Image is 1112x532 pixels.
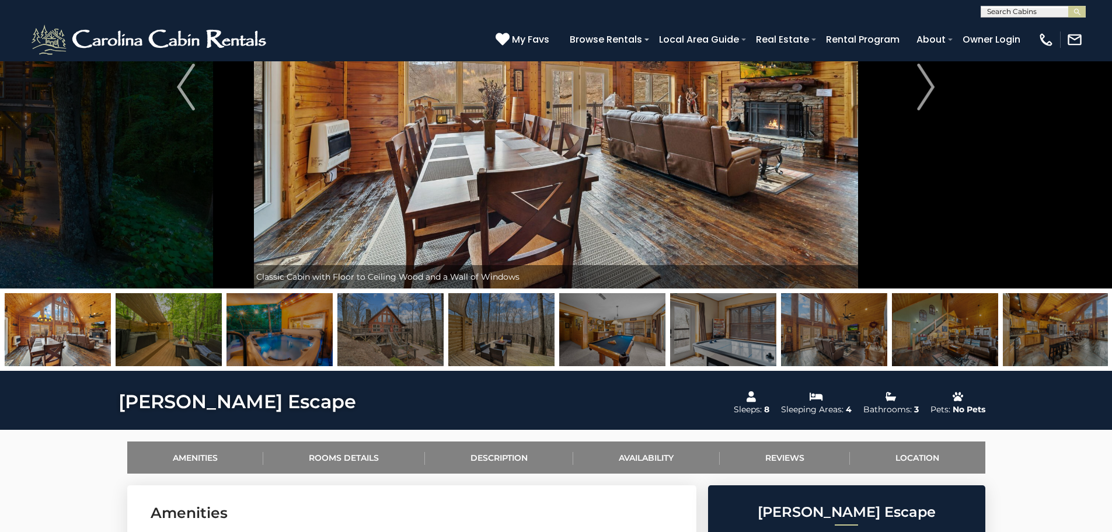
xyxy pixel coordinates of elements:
[573,441,720,474] a: Availability
[917,64,935,110] img: arrow
[750,29,815,50] a: Real Estate
[781,293,887,366] img: 168122122
[892,293,998,366] img: 168122125
[116,293,222,366] img: 168624338
[337,293,444,366] img: 168122159
[653,29,745,50] a: Local Area Guide
[425,441,574,474] a: Description
[127,441,264,474] a: Amenities
[448,293,555,366] img: 168122142
[911,29,951,50] a: About
[5,293,111,366] img: 168122120
[226,293,333,366] img: 168627807
[1038,32,1054,48] img: phone-regular-white.png
[151,503,673,523] h3: Amenities
[512,32,549,47] span: My Favs
[720,441,850,474] a: Reviews
[1003,293,1109,366] img: 168122118
[263,441,425,474] a: Rooms Details
[177,64,194,110] img: arrow
[1066,32,1083,48] img: mail-regular-white.png
[496,32,552,47] a: My Favs
[250,265,862,288] div: Classic Cabin with Floor to Ceiling Wood and a Wall of Windows
[957,29,1026,50] a: Owner Login
[564,29,648,50] a: Browse Rentals
[711,505,982,520] h2: [PERSON_NAME] Escape
[29,22,271,57] img: White-1-2.png
[820,29,905,50] a: Rental Program
[850,441,985,474] a: Location
[559,293,665,366] img: 168122148
[670,293,776,366] img: 168122155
